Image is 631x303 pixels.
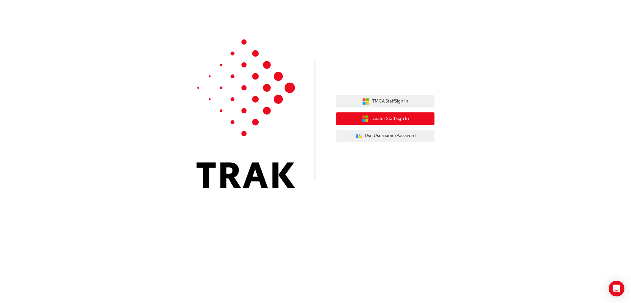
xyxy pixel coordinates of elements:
button: Dealer StaffSign In [336,112,434,125]
span: Use Username/Password [365,132,416,140]
img: Trak [197,39,295,188]
span: TMCA Staff Sign In [372,98,408,105]
div: Open Intercom Messenger [609,281,624,296]
span: Dealer Staff Sign In [371,115,409,123]
button: TMCA StaffSign In [336,95,434,108]
button: Use Username/Password [336,130,434,142]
